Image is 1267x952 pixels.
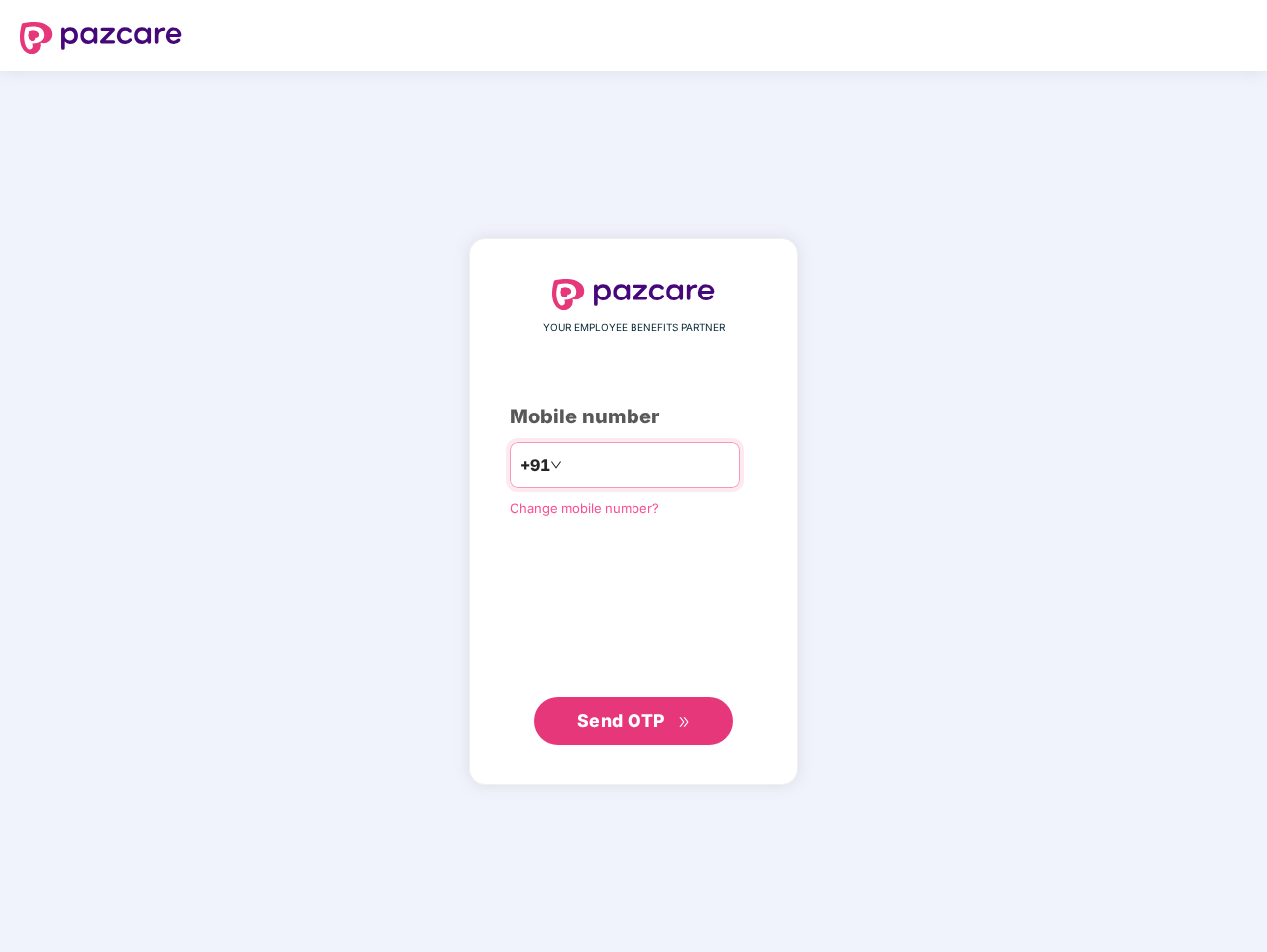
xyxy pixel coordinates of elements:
span: double-right [678,716,691,729]
span: down [550,459,562,471]
button: Send OTPdouble-right [534,697,733,745]
span: Send OTP [577,710,665,731]
div: Mobile number [510,402,757,432]
a: Change mobile number? [510,500,659,516]
span: YOUR EMPLOYEE BENEFITS PARTNER [543,320,725,336]
img: logo [20,22,182,54]
span: +91 [520,453,550,478]
img: logo [552,279,715,310]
